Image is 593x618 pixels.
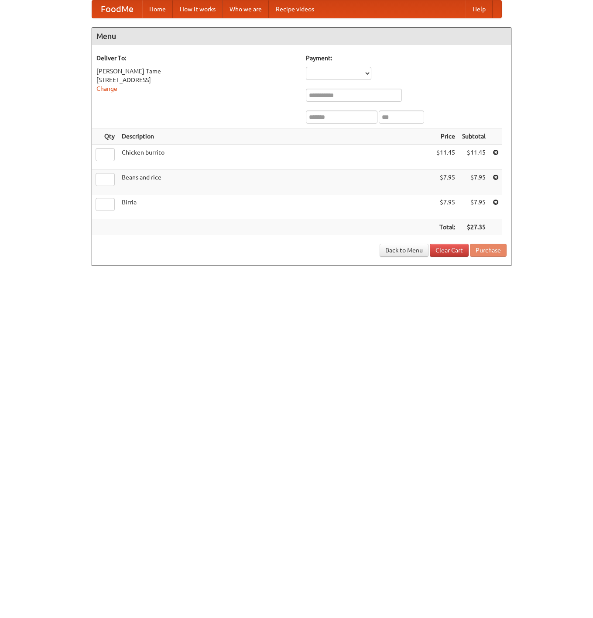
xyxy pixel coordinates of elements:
[470,244,507,257] button: Purchase
[459,128,489,145] th: Subtotal
[380,244,428,257] a: Back to Menu
[92,28,511,45] h4: Menu
[433,194,459,219] td: $7.95
[269,0,321,18] a: Recipe videos
[173,0,223,18] a: How it works
[96,76,297,84] div: [STREET_ADDRESS]
[430,244,469,257] a: Clear Cart
[433,145,459,169] td: $11.45
[459,219,489,235] th: $27.35
[306,54,507,62] h5: Payment:
[118,145,433,169] td: Chicken burrito
[459,194,489,219] td: $7.95
[96,85,117,92] a: Change
[118,169,433,194] td: Beans and rice
[459,169,489,194] td: $7.95
[92,0,142,18] a: FoodMe
[433,219,459,235] th: Total:
[433,128,459,145] th: Price
[459,145,489,169] td: $11.45
[142,0,173,18] a: Home
[118,194,433,219] td: Birria
[96,54,297,62] h5: Deliver To:
[118,128,433,145] th: Description
[92,128,118,145] th: Qty
[433,169,459,194] td: $7.95
[223,0,269,18] a: Who we are
[96,67,297,76] div: [PERSON_NAME] Tame
[466,0,493,18] a: Help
